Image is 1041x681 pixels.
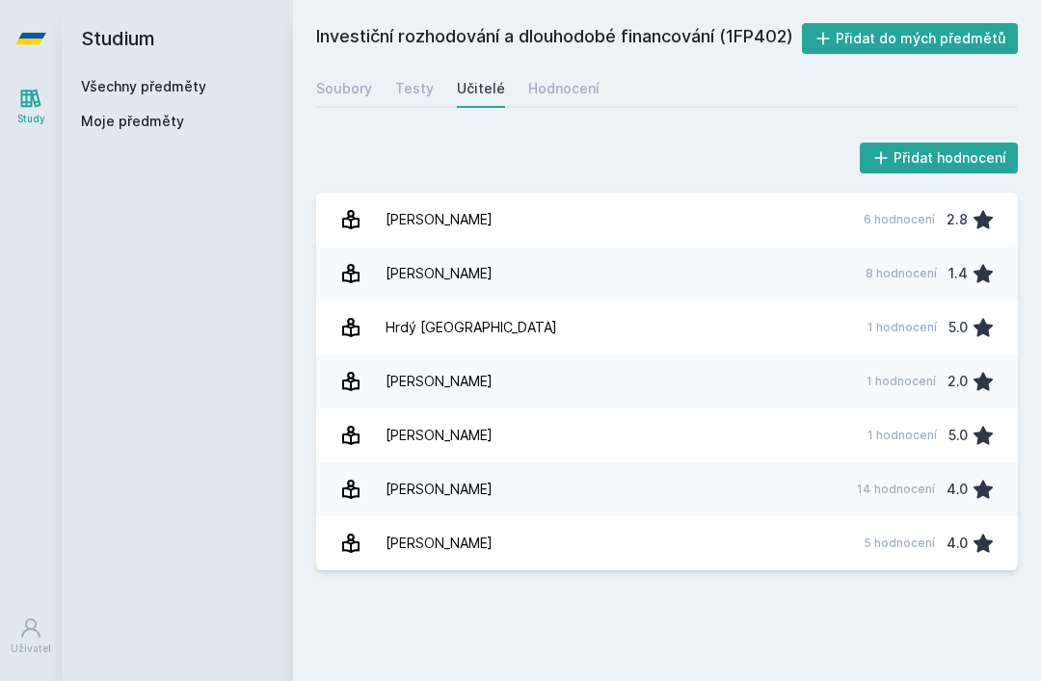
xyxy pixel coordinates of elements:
[867,320,937,335] div: 1 hodnocení
[857,482,935,497] div: 14 hodnocení
[386,524,493,563] div: [PERSON_NAME]
[4,607,58,666] a: Uživatel
[316,247,1018,301] a: [PERSON_NAME] 8 hodnocení 1.4
[386,308,557,347] div: Hrdý [GEOGRAPHIC_DATA]
[316,354,1018,408] a: [PERSON_NAME] 1 hodnocení 2.0
[947,524,968,563] div: 4.0
[395,79,434,98] div: Testy
[860,143,1019,173] button: Přidat hodnocení
[316,408,1018,462] a: [PERSON_NAME] 1 hodnocení 5.0
[386,470,493,509] div: [PERSON_NAME]
[395,69,434,108] a: Testy
[11,642,51,656] div: Uživatel
[386,254,493,293] div: [PERSON_NAME]
[386,362,493,401] div: [PERSON_NAME]
[864,536,935,551] div: 5 hodnocení
[81,78,206,94] a: Všechny předměty
[316,69,372,108] a: Soubory
[867,374,936,389] div: 1 hodnocení
[81,112,184,131] span: Moje předměty
[948,416,968,455] div: 5.0
[528,79,600,98] div: Hodnocení
[864,212,935,227] div: 6 hodnocení
[316,462,1018,516] a: [PERSON_NAME] 14 hodnocení 4.0
[457,69,505,108] a: Učitelé
[316,193,1018,247] a: [PERSON_NAME] 6 hodnocení 2.8
[947,470,968,509] div: 4.0
[316,23,802,54] h2: Investiční rozhodování a dlouhodobé financování (1FP402)
[386,416,493,455] div: [PERSON_NAME]
[316,516,1018,570] a: [PERSON_NAME] 5 hodnocení 4.0
[948,254,968,293] div: 1.4
[457,79,505,98] div: Učitelé
[4,77,58,136] a: Study
[948,308,968,347] div: 5.0
[867,428,937,443] div: 1 hodnocení
[386,200,493,239] div: [PERSON_NAME]
[316,301,1018,354] a: Hrdý [GEOGRAPHIC_DATA] 1 hodnocení 5.0
[528,69,600,108] a: Hodnocení
[316,79,372,98] div: Soubory
[866,266,937,281] div: 8 hodnocení
[948,362,968,401] div: 2.0
[802,23,1019,54] button: Přidat do mých předmětů
[17,112,45,126] div: Study
[947,200,968,239] div: 2.8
